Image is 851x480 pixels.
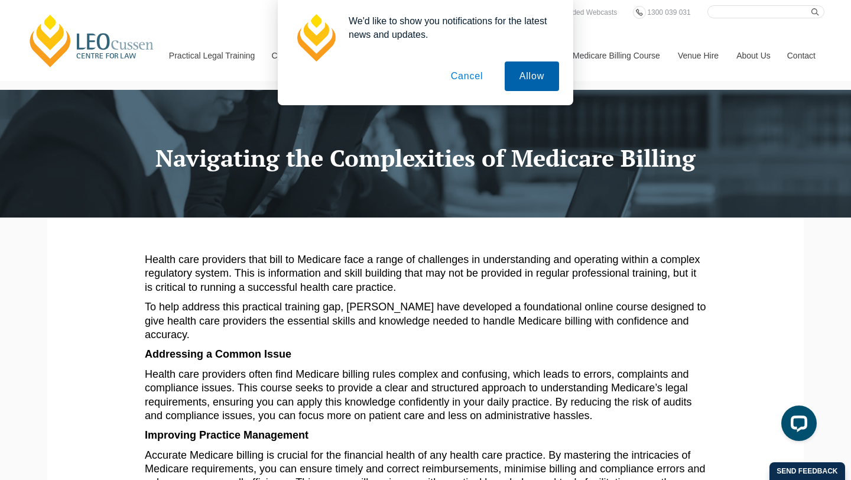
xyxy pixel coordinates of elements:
[772,401,821,450] iframe: LiveChat chat widget
[339,14,559,41] div: We'd like to show you notifications for the latest news and updates.
[145,429,308,441] strong: Improving Practice Management
[505,61,559,91] button: Allow
[292,14,339,61] img: notification icon
[145,348,291,360] strong: Addressing a Common Issue
[145,368,706,423] p: Health care providers often find Medicare billing rules complex and confusing, which leads to err...
[56,145,795,171] h1: Navigating the Complexities of Medicare Billing
[145,253,706,294] p: Health care providers that bill to Medicare face a range of challenges in understanding and opera...
[145,300,706,342] p: To help address this practical training gap, [PERSON_NAME] have developed a foundational online c...
[436,61,498,91] button: Cancel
